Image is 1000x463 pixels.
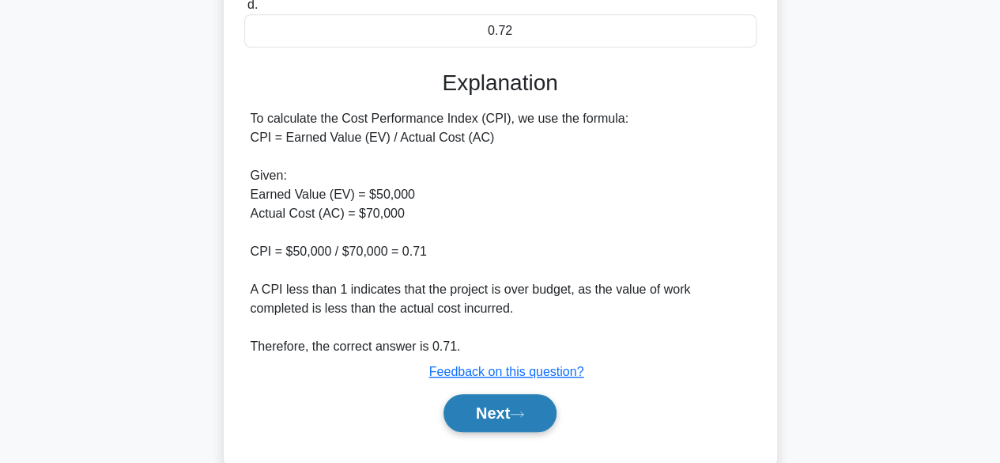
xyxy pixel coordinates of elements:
[443,394,557,432] button: Next
[254,70,747,97] h3: Explanation
[429,365,584,378] a: Feedback on this question?
[251,109,750,356] div: To calculate the Cost Performance Index (CPI), we use the formula: CPI = Earned Value (EV) / Actu...
[244,14,757,47] div: 0.72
